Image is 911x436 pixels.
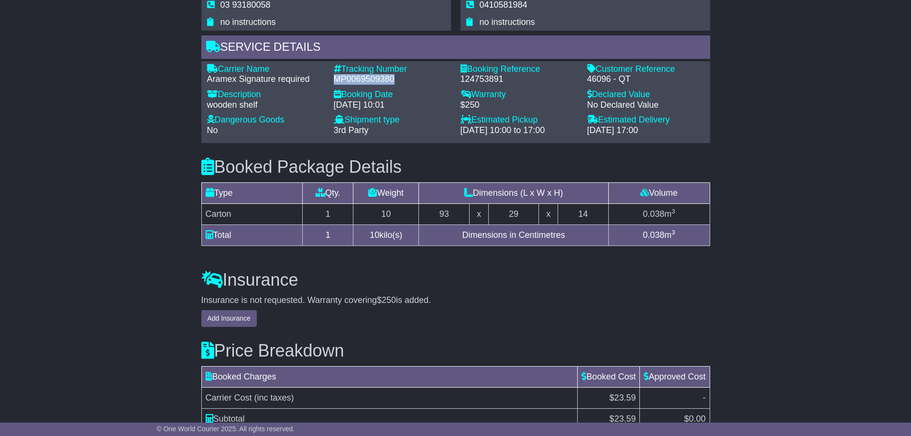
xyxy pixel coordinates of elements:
td: Dimensions (L x W x H) [419,182,608,203]
div: 124753891 [461,74,578,85]
sup: 3 [671,229,675,236]
div: Description [207,89,324,100]
div: Customer Reference [587,64,704,75]
div: Booking Reference [461,64,578,75]
div: $250 [461,100,578,111]
div: Carrier Name [207,64,324,75]
h3: Insurance [201,270,710,290]
div: [DATE] 17:00 [587,125,704,136]
span: Carrier Cost [206,393,252,402]
span: 0.038 [643,230,664,240]
div: Declared Value [587,89,704,100]
td: Approved Cost [640,366,710,387]
td: $ [578,408,640,429]
td: Type [201,182,303,203]
span: no instructions [220,17,276,27]
td: 14 [558,203,608,224]
td: x [470,203,488,224]
span: 10 [370,230,379,240]
span: 0.038 [643,209,664,219]
div: Shipment type [334,115,451,125]
button: Add Insurance [201,310,257,327]
div: No Declared Value [587,100,704,111]
div: Warranty [461,89,578,100]
div: Estimated Pickup [461,115,578,125]
td: Subtotal [201,408,578,429]
td: 1 [303,203,353,224]
td: 10 [353,203,419,224]
span: $23.59 [609,393,636,402]
span: 3rd Party [334,125,369,135]
td: Booked Cost [578,366,640,387]
div: Booking Date [334,89,451,100]
td: Carton [201,203,303,224]
td: m [608,203,710,224]
div: Service Details [201,35,710,61]
td: kilo(s) [353,224,419,246]
div: [DATE] 10:01 [334,100,451,111]
td: m [608,224,710,246]
span: (inc taxes) [254,393,294,402]
td: 93 [419,203,470,224]
span: 23.59 [614,414,636,424]
div: wooden shelf [207,100,324,111]
span: - [703,393,706,402]
div: 46096 - QT [587,74,704,85]
div: Estimated Delivery [587,115,704,125]
h3: Price Breakdown [201,341,710,360]
td: 1 [303,224,353,246]
span: No [207,125,218,135]
td: Booked Charges [201,366,578,387]
td: Total [201,224,303,246]
td: x [539,203,558,224]
td: $ [640,408,710,429]
span: © One World Courier 2025. All rights reserved. [157,425,295,433]
div: [DATE] 10:00 to 17:00 [461,125,578,136]
td: Weight [353,182,419,203]
div: MP0069509380 [334,74,451,85]
span: 0.00 [689,414,705,424]
td: Qty. [303,182,353,203]
sup: 3 [671,208,675,215]
div: Tracking Number [334,64,451,75]
div: Dangerous Goods [207,115,324,125]
td: Dimensions in Centimetres [419,224,608,246]
h3: Booked Package Details [201,157,710,177]
span: $250 [377,295,396,305]
td: Volume [608,182,710,203]
span: no instructions [480,17,535,27]
div: Insurance is not requested. Warranty covering is added. [201,295,710,306]
td: 29 [488,203,539,224]
div: Aramex Signature required [207,74,324,85]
